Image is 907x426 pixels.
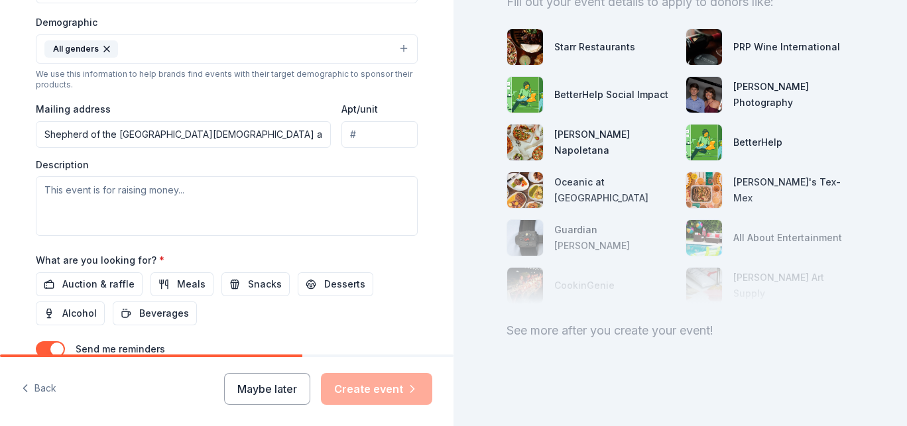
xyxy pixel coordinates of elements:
div: We use this information to help brands find events with their target demographic to sponsor their... [36,69,418,90]
label: Send me reminders [76,343,165,354]
button: Meals [151,272,213,296]
img: photo for PRP Wine International [686,29,722,65]
label: Demographic [36,16,97,29]
span: Beverages [139,305,189,321]
button: Back [21,375,56,403]
img: photo for Littles Photography [686,77,722,113]
label: Mailing address [36,103,111,116]
div: [PERSON_NAME] Napoletana [554,127,675,158]
button: Beverages [113,301,197,325]
span: Auction & raffle [62,276,135,292]
div: BetterHelp Social Impact [554,87,668,103]
div: Starr Restaurants [554,39,635,55]
img: photo for BetterHelp Social Impact [507,77,543,113]
button: Auction & raffle [36,272,143,296]
input: # [341,121,418,148]
span: Desserts [324,276,365,292]
div: All genders [44,40,118,58]
input: Enter a US address [36,121,331,148]
span: Alcohol [62,305,97,321]
label: What are you looking for? [36,254,164,267]
button: Alcohol [36,301,105,325]
span: Meals [177,276,206,292]
div: PRP Wine International [733,39,840,55]
span: Snacks [248,276,282,292]
div: See more after you create your event! [507,320,854,341]
label: Apt/unit [341,103,378,116]
img: photo for Starr Restaurants [507,29,543,65]
button: Maybe later [224,373,310,405]
button: Snacks [221,272,290,296]
div: [PERSON_NAME] Photography [733,79,854,111]
button: Desserts [298,272,373,296]
label: Description [36,158,89,172]
img: photo for BetterHelp [686,125,722,160]
button: All genders [36,34,418,64]
div: BetterHelp [733,134,782,150]
img: photo for Frank Pepe Pizzeria Napoletana [507,125,543,160]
